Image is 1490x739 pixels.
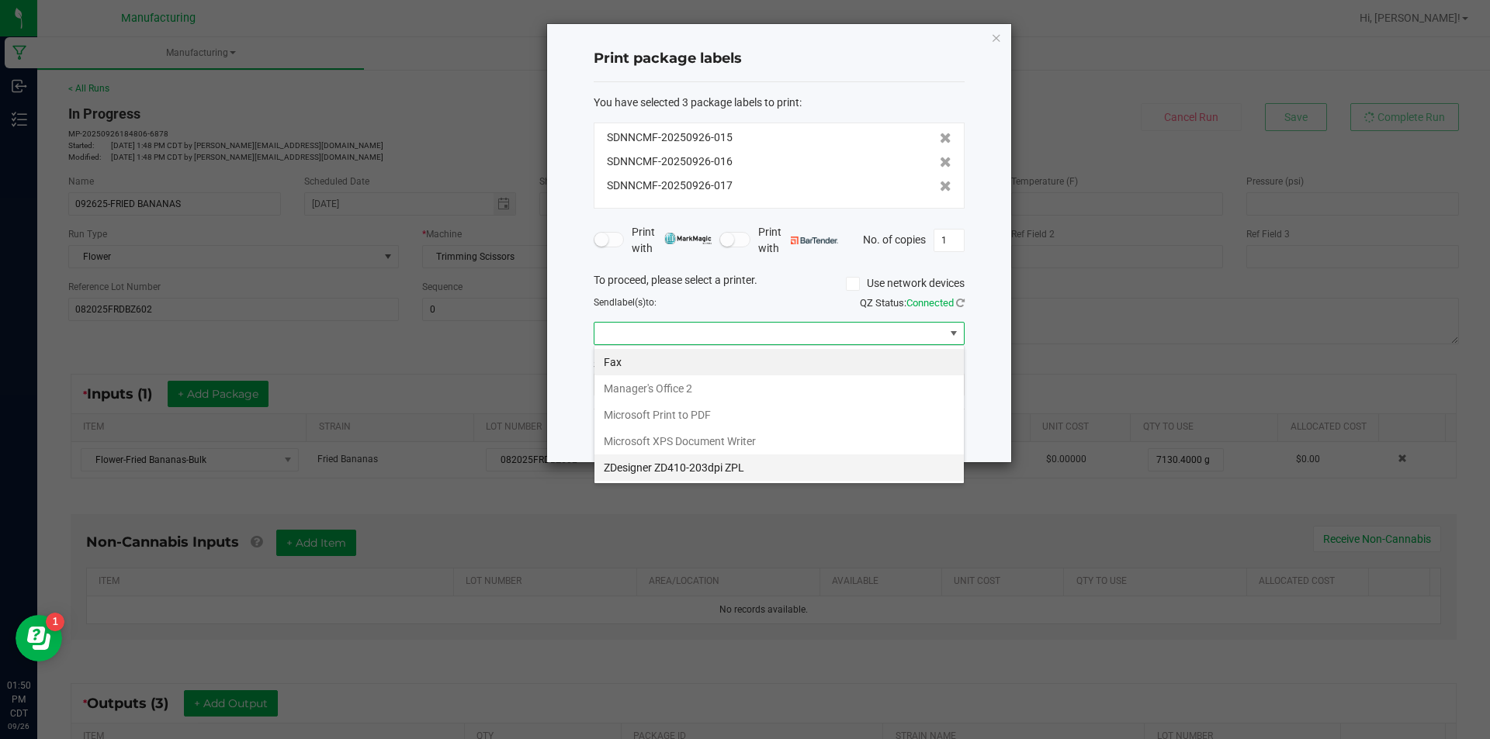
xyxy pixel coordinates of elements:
[607,129,733,146] span: SDNNCMF-20250926-015
[46,613,64,631] iframe: Resource center unread badge
[632,224,712,257] span: Print with
[906,297,954,309] span: Connected
[594,402,964,428] li: Microsoft Print to PDF
[594,96,799,109] span: You have selected 3 package labels to print
[594,428,964,454] li: Microsoft XPS Document Writer
[594,349,964,375] li: Fax
[607,178,733,194] span: SDNNCMF-20250926-017
[594,95,965,111] div: :
[594,49,965,69] h4: Print package labels
[594,375,964,402] li: Manager's Office 2
[758,224,838,257] span: Print with
[791,237,838,244] img: bartender.png
[863,233,926,245] span: No. of copies
[607,154,733,170] span: SDNNCMF-20250926-016
[582,357,976,373] div: Select a label template.
[846,275,965,292] label: Use network devices
[860,297,965,309] span: QZ Status:
[615,297,646,308] span: label(s)
[16,615,62,661] iframe: Resource center
[594,297,657,308] span: Send to:
[594,454,964,481] li: ZDesigner ZD410-203dpi ZPL
[582,272,976,295] div: To proceed, please select a printer.
[664,233,712,244] img: mark_magic_cybra.png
